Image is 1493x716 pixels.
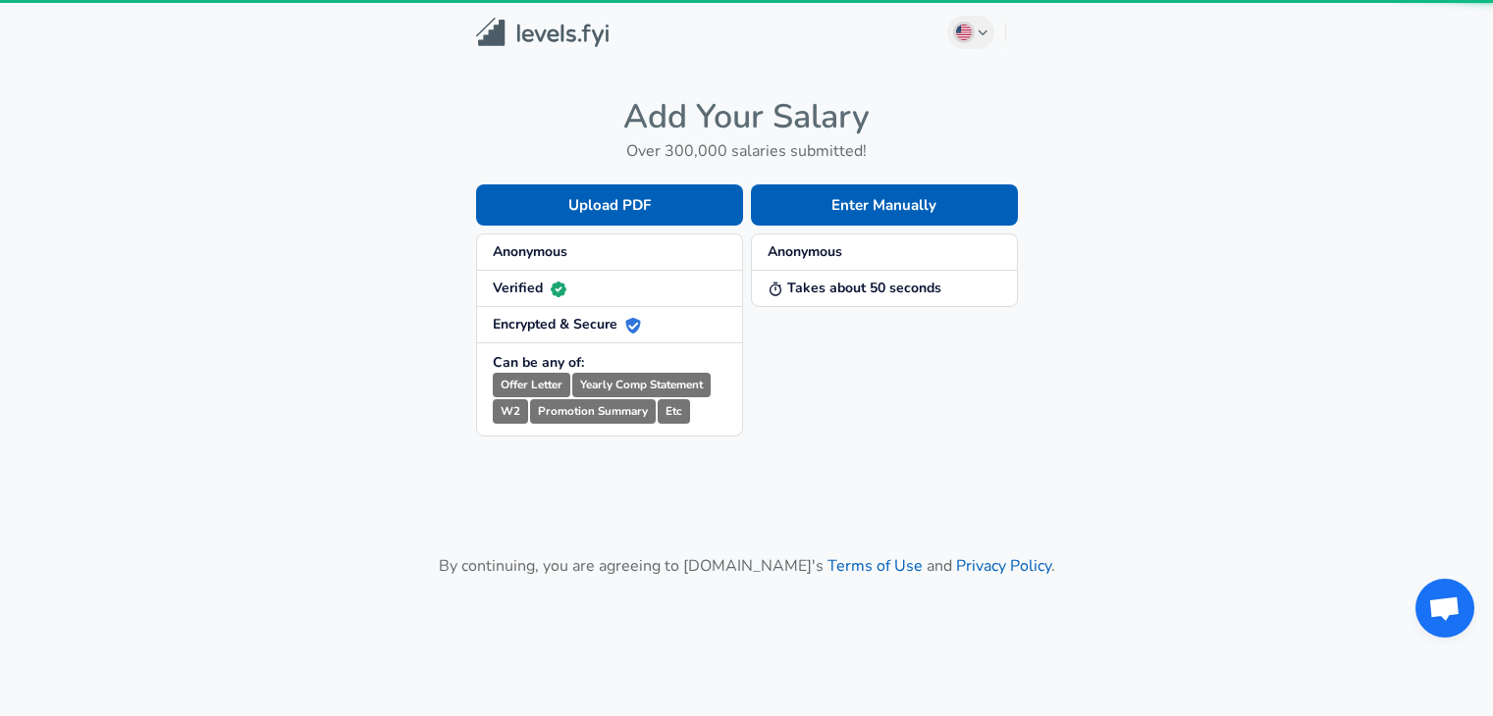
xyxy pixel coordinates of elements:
[956,25,972,40] img: English (US)
[493,315,641,333] strong: Encrypted & Secure
[956,555,1051,577] a: Privacy Policy
[1415,579,1474,638] div: Open chat
[572,373,711,397] small: Yearly Comp Statement
[530,399,656,424] small: Promotion Summary
[827,555,923,577] a: Terms of Use
[493,242,567,261] strong: Anonymous
[493,373,570,397] small: Offer Letter
[751,184,1018,226] button: Enter Manually
[493,279,566,297] strong: Verified
[476,137,1018,165] h6: Over 300,000 salaries submitted!
[768,279,941,297] strong: Takes about 50 seconds
[476,184,743,226] button: Upload PDF
[947,16,994,49] button: English (US)
[658,399,690,424] small: Etc
[493,399,528,424] small: W2
[768,242,842,261] strong: Anonymous
[476,18,609,48] img: Levels.fyi
[476,96,1018,137] h4: Add Your Salary
[493,353,584,372] strong: Can be any of:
